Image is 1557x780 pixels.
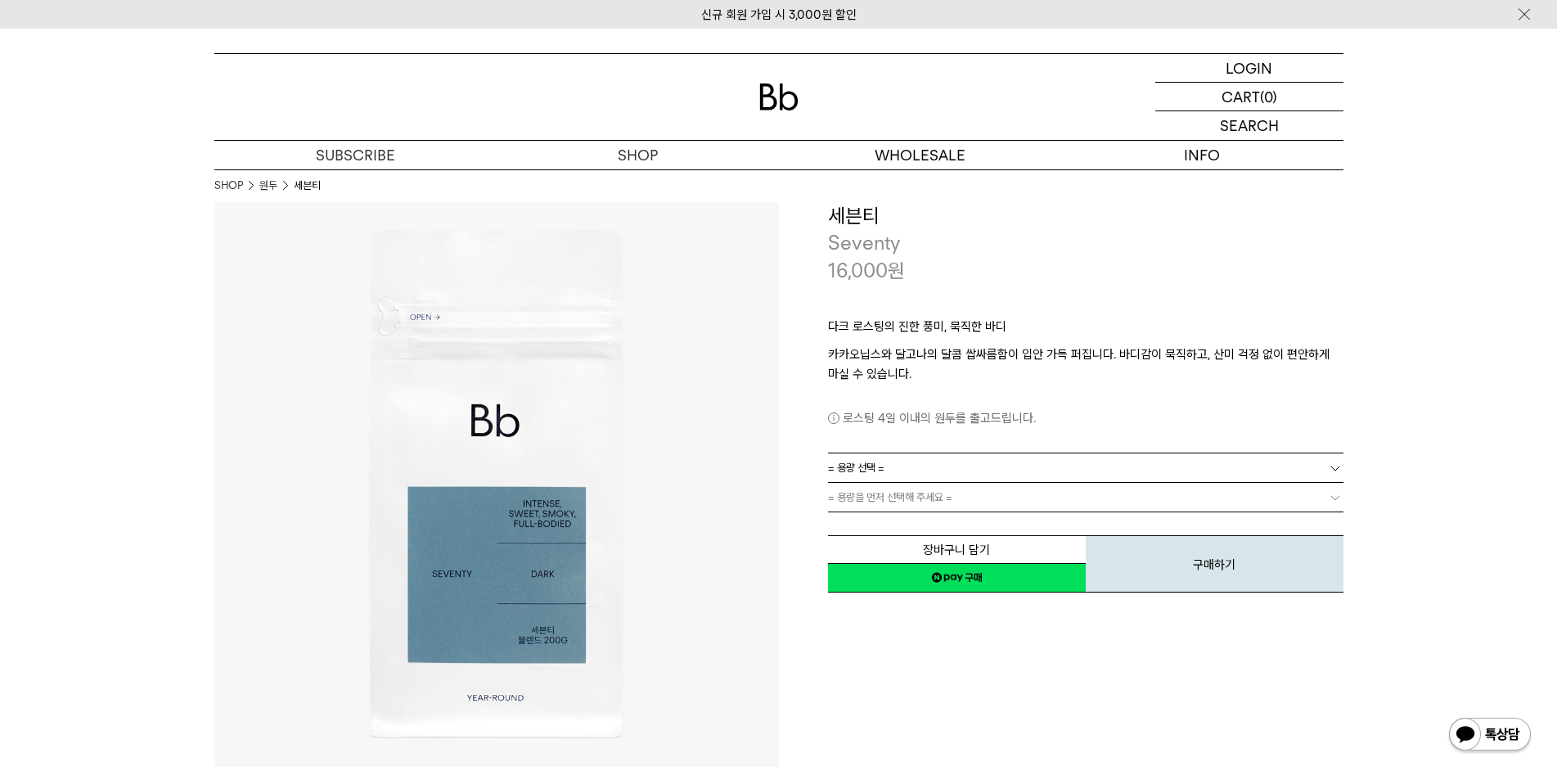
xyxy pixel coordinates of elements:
[828,202,1343,230] h3: 세븐티
[1061,141,1343,169] p: INFO
[828,408,1343,428] p: 로스팅 4일 이내의 원두를 출고드립니다.
[828,535,1086,564] button: 장바구니 담기
[1260,83,1277,110] p: (0)
[779,141,1061,169] p: WHOLESALE
[1220,111,1279,140] p: SEARCH
[828,257,905,285] p: 16,000
[214,178,243,194] a: SHOP
[1155,83,1343,111] a: CART (0)
[828,453,884,482] span: = 용량 선택 =
[294,178,321,194] li: 세븐티
[259,178,277,194] a: 원두
[888,259,905,282] span: 원
[828,345,1343,384] p: 카카오닙스와 달고나의 달콤 쌉싸름함이 입안 가득 퍼집니다. 바디감이 묵직하고, 산미 걱정 없이 편안하게 마실 수 있습니다.
[214,202,779,767] img: 세븐티
[1086,535,1343,593] button: 구매하기
[214,141,497,169] a: SUBSCRIBE
[759,83,799,110] img: 로고
[497,141,779,169] a: SHOP
[1447,716,1532,755] img: 카카오톡 채널 1:1 채팅 버튼
[828,229,1343,257] p: Seventy
[828,317,1343,345] p: 다크 로스팅의 진한 풍미, 묵직한 바디
[828,563,1086,593] a: 새창
[1226,54,1272,82] p: LOGIN
[1222,83,1260,110] p: CART
[701,7,857,22] a: 신규 회원 가입 시 3,000원 할인
[1155,54,1343,83] a: LOGIN
[828,483,952,512] span: = 용량을 먼저 선택해 주세요 =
